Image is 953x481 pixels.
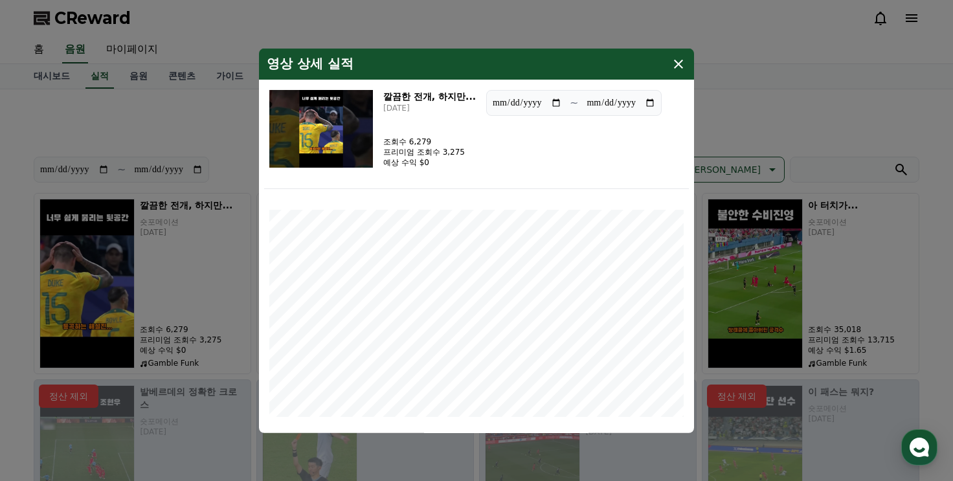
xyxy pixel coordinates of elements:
[54,208,215,221] div: 콘텐츠 사용 허가 증빙 자료
[38,196,215,208] div: 다음 자료 중 한 가지를 제출해 주세요:
[267,56,353,71] h4: 영상 상세 실적
[38,260,215,299] div: 앞으로 크리워드는 저작권 콘텐츠의 경우 YPP 증빙 자료나 콘텐츠 사용 허가 증빙 자료를 요청할 예정입니다.
[259,48,694,432] div: modal
[38,66,215,79] div: 안녕하세요.
[38,79,215,105] div: 크리워드는 업로드되는 모든 영상을 정산서 발급 전에 검수하고 있습니다.
[383,136,465,146] p: 조회수 6,279
[54,221,215,260] div: YPP 채널에서 수익화 진행 중임을 확인할 수 있는 화면 녹화 영상 (날짜와 수익 데이터 포함)
[383,89,476,102] h3: 깔끔한 전개, 하지만...
[71,7,119,21] div: Creward
[38,105,215,131] div: ‘숏포메이션’ 채널에서 스포츠 영상을 활용한 것을 확인하였습니다.
[383,157,465,167] p: 예상 수익 $0
[570,95,578,110] p: ~
[383,102,476,113] p: [DATE]
[269,89,373,167] img: 깔끔한 전개, 하지만...
[38,157,215,196] div: [PERSON_NAME]는 저작권 콘텐츠를 활용한 영상은 사용할 수 없어, 모두 수익 제외 처리됩니다.
[383,146,465,157] p: 프리미엄 조회수 3,275
[38,299,215,325] div: 번거로우시더라도 안정적인 서비스 운영을 위해 협조 부탁드립니다.
[38,131,215,157] div: 스포츠 플레이 영상은 저작권이 강한 콘텐츠 중 하나이며,
[71,21,179,32] div: 몇 분 내 답변 받으실 수 있어요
